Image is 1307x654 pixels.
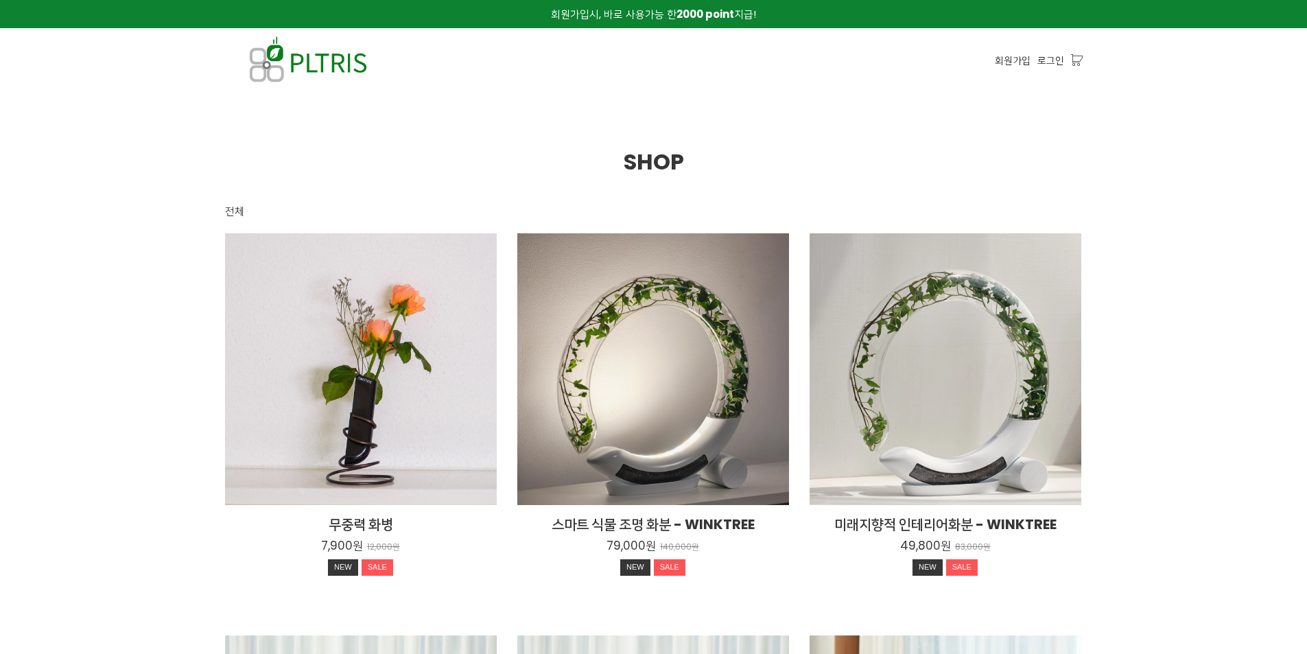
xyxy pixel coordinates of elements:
[362,559,393,576] div: SALE
[810,515,1081,579] a: 미래지향적 인테리어화분 - WINKTREE 49,800원 83,000원 NEWSALE
[620,559,650,576] div: NEW
[225,203,244,220] div: 전체
[607,538,656,553] p: 79,000원
[676,7,734,21] strong: 2000 point
[517,515,789,579] a: 스마트 식물 조명 화분 - WINKTREE 79,000원 140,000원 NEWSALE
[321,538,363,553] p: 7,900원
[328,559,358,576] div: NEW
[551,7,756,21] span: 회원가입시, 바로 사용가능 한 지급!
[995,53,1031,68] a: 회원가입
[367,542,400,552] p: 12,000원
[955,542,991,552] p: 83,000원
[225,515,497,534] h2: 무중력 화병
[517,515,789,534] h2: 스마트 식물 조명 화분 - WINKTREE
[654,559,685,576] div: SALE
[946,559,978,576] div: SALE
[624,146,684,177] span: SHOP
[225,515,497,579] a: 무중력 화병 7,900원 12,000원 NEWSALE
[912,559,943,576] div: NEW
[660,542,699,552] p: 140,000원
[900,538,951,553] p: 49,800원
[810,515,1081,534] h2: 미래지향적 인테리어화분 - WINKTREE
[1037,53,1064,68] a: 로그인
